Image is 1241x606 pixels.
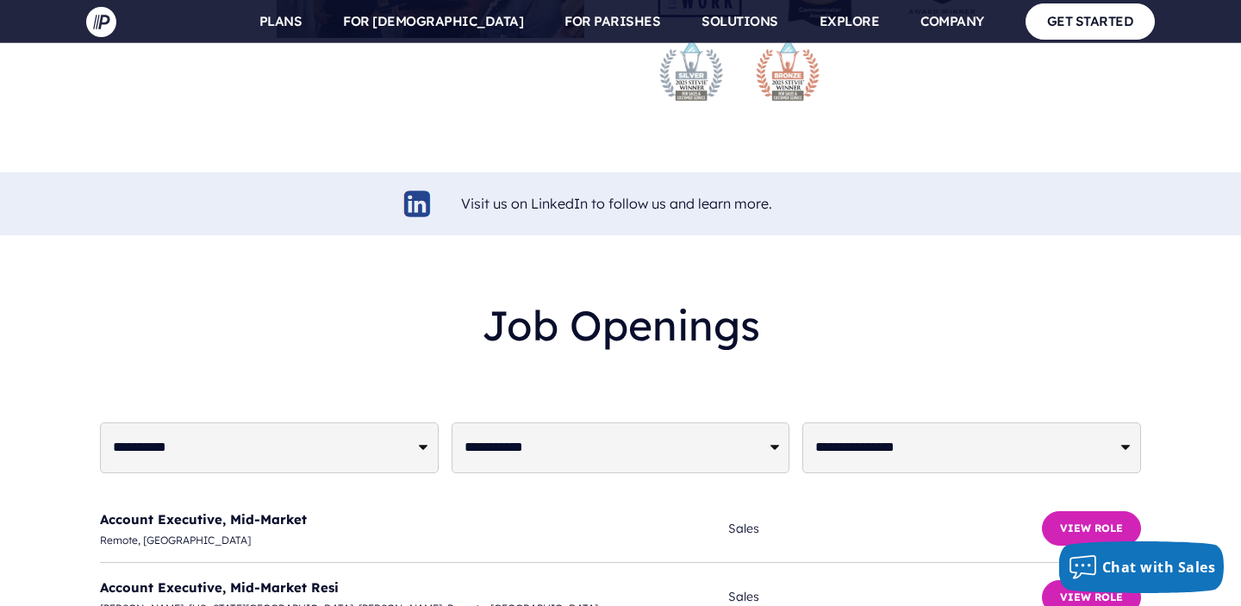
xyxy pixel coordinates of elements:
h2: Job Openings [100,287,1141,364]
img: stevie-bronze [753,35,822,104]
a: Visit us on LinkedIn to follow us and learn more. [461,195,772,212]
span: Remote, [GEOGRAPHIC_DATA] [100,531,728,550]
a: Account Executive, Mid-Market Resi [100,579,339,596]
a: Account Executive, Mid-Market [100,511,307,528]
span: Chat with Sales [1102,558,1216,577]
button: View Role [1042,511,1141,546]
a: GET STARTED [1026,3,1156,39]
span: Sales [728,518,1042,540]
img: linkedin-logo [402,188,433,220]
button: Chat with Sales [1059,541,1225,593]
img: stevie-silver [657,35,726,104]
